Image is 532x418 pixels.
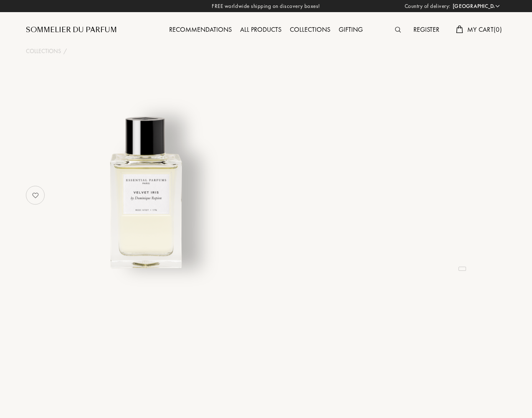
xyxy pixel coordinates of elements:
[165,25,236,34] a: Recommendations
[236,25,286,36] div: All products
[334,25,367,34] a: Gifting
[395,27,401,33] img: search_icn.svg
[61,106,231,276] img: undefined undefined
[405,2,451,10] span: Country of delivery:
[26,47,61,56] a: Collections
[467,25,502,34] span: My Cart ( 0 )
[27,187,44,204] img: no_like_p.png
[409,25,443,34] a: Register
[409,25,443,36] div: Register
[26,25,117,35] a: Sommelier du Parfum
[334,25,367,36] div: Gifting
[165,25,236,36] div: Recommendations
[456,25,463,33] img: cart.svg
[286,25,334,36] div: Collections
[236,25,286,34] a: All products
[63,47,67,56] div: /
[286,25,334,34] a: Collections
